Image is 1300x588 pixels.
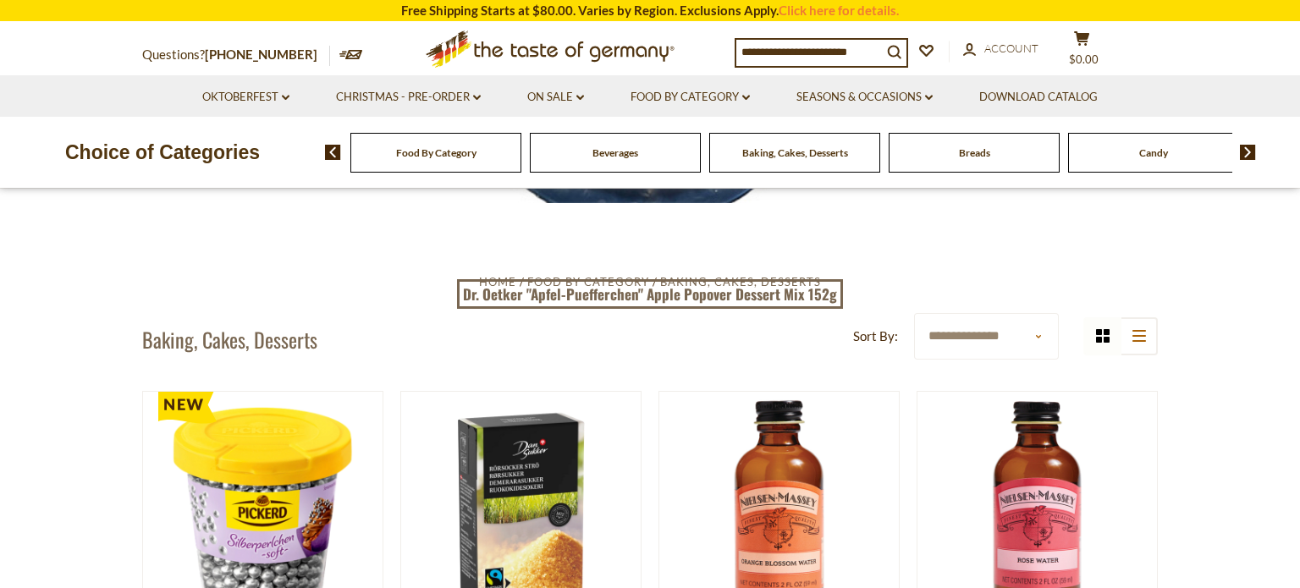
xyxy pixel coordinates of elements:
span: Account [984,41,1038,55]
a: [PHONE_NUMBER] [205,47,317,62]
a: On Sale [527,88,584,107]
a: Candy [1139,146,1168,159]
img: previous arrow [325,145,341,160]
img: next arrow [1240,145,1256,160]
a: Christmas - PRE-ORDER [336,88,481,107]
a: Download Catalog [979,88,1098,107]
label: Sort By: [853,326,898,347]
a: Dr. Oetker "Apfel-Puefferchen" Apple Popover Dessert Mix 152g [457,279,844,310]
h1: Baking, Cakes, Desserts [142,327,317,352]
a: Home [479,275,516,289]
a: Account [963,40,1038,58]
button: $0.00 [1056,30,1107,73]
a: Food By Category [527,275,649,289]
a: Food By Category [396,146,476,159]
a: Seasons & Occasions [796,88,933,107]
a: Baking, Cakes, Desserts [660,275,821,289]
a: Baking, Cakes, Desserts [742,146,848,159]
span: $0.00 [1069,52,1099,66]
a: Breads [959,146,990,159]
a: Oktoberfest [202,88,289,107]
a: Beverages [592,146,638,159]
a: Food By Category [631,88,750,107]
p: Questions? [142,44,330,66]
a: Click here for details. [779,3,899,18]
